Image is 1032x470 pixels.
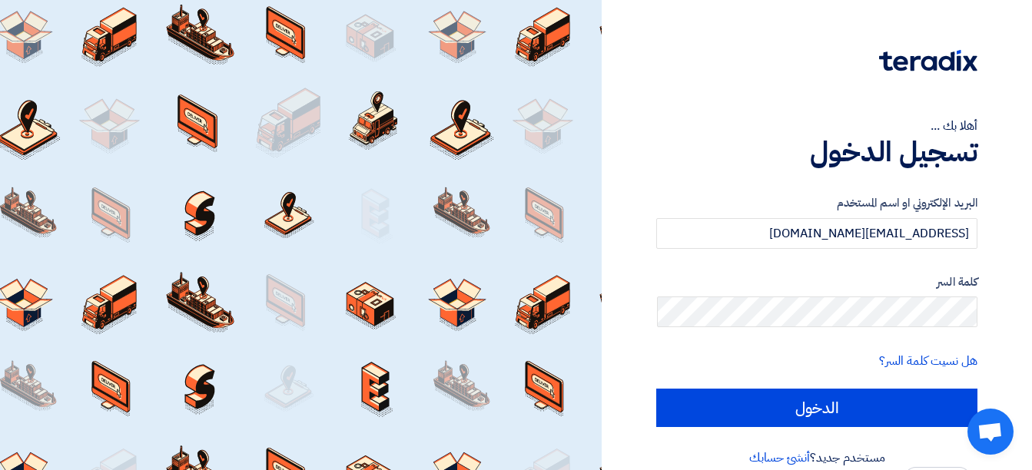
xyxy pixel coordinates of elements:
a: أنشئ حسابك [749,448,810,467]
label: البريد الإلكتروني او اسم المستخدم [656,194,977,212]
div: مستخدم جديد؟ [656,448,977,467]
a: هل نسيت كلمة السر؟ [879,352,977,370]
img: Teradix logo [879,50,977,71]
div: Open chat [967,409,1014,455]
div: أهلا بك ... [656,117,977,135]
h1: تسجيل الدخول [656,135,977,169]
input: أدخل بريد العمل الإلكتروني او اسم المستخدم الخاص بك ... [656,218,977,249]
label: كلمة السر [656,273,977,291]
input: الدخول [656,389,977,427]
